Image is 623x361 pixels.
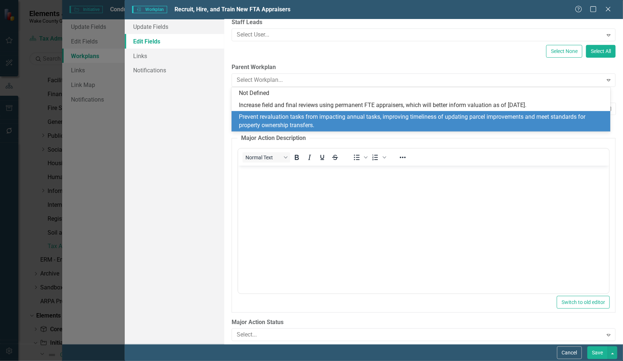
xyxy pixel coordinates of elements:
label: Parent Workplan [232,63,616,72]
button: Select None [546,45,582,58]
button: Underline [316,152,329,163]
div: Numbered list [369,152,387,163]
button: Save [588,346,608,359]
span: Recruit, Hire, and Train New FTA Appraisers [174,6,290,13]
a: Links [125,49,224,63]
a: Edit Fields [125,34,224,49]
button: Reveal or hide additional toolbar items [397,152,409,163]
legend: Major Action Description [237,134,309,142]
iframe: Rich Text Area [238,166,609,293]
div: Bullet list [350,152,369,163]
label: Major Action Status [232,318,616,327]
button: Block Normal Text [243,152,290,163]
div: Increase field and final reviews using permanent FTE appraisers, which will better inform valuati... [239,101,606,110]
button: Switch to old editor [557,296,610,309]
button: Italic [303,152,316,163]
a: Notifications [125,63,224,77]
a: Update Fields [125,19,224,34]
button: Strikethrough [329,152,341,163]
button: Select All [586,45,616,58]
div: Not Defined [239,89,606,98]
span: Normal Text [245,155,281,160]
button: Cancel [557,346,582,359]
button: Bold [290,152,303,163]
div: Prevent revaluation tasks from impacting annual tasks, improving timeliness of updating parcel im... [239,113,606,130]
label: Staff Leads [232,18,616,27]
span: Workplan [132,6,167,13]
